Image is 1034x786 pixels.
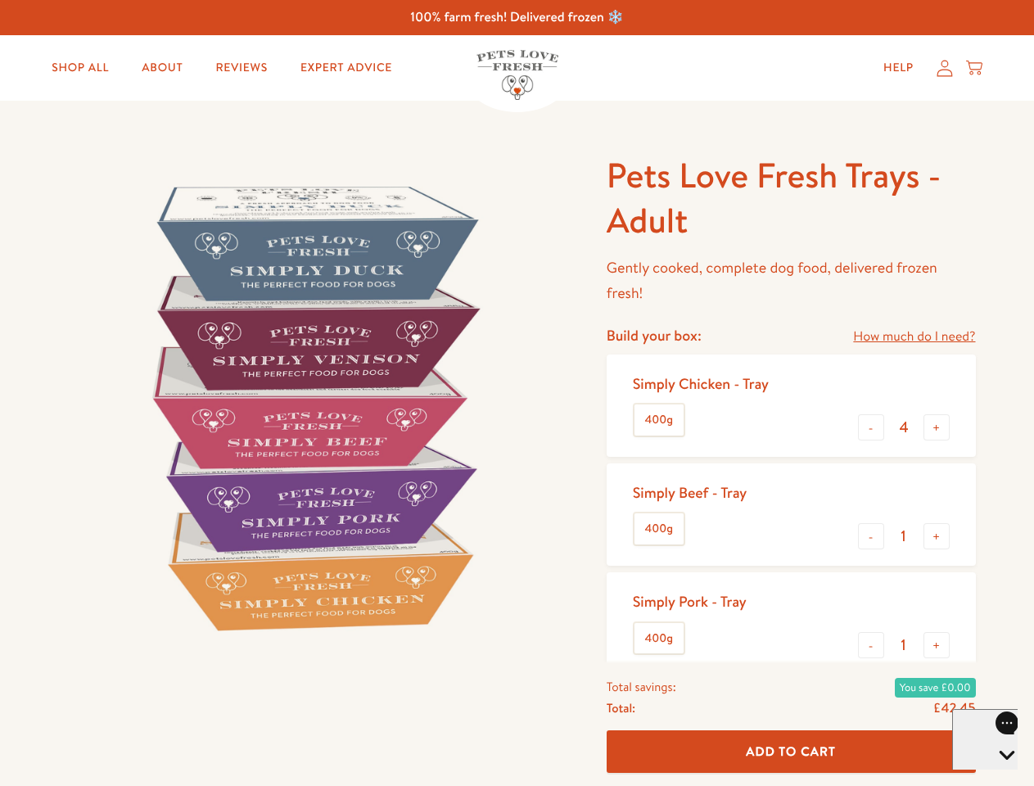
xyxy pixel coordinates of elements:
[858,414,884,440] button: -
[858,632,884,658] button: -
[202,52,280,84] a: Reviews
[476,50,558,100] img: Pets Love Fresh
[633,592,747,611] div: Simply Pork - Tray
[59,153,567,662] img: Pets Love Fresh Trays - Adult
[634,404,684,436] label: 400g
[633,483,747,502] div: Simply Beef - Tray
[607,676,676,698] span: Total savings:
[607,153,976,242] h1: Pets Love Fresh Trays - Adult
[129,52,196,84] a: About
[607,255,976,305] p: Gently cooked, complete dog food, delivered frozen fresh!
[923,414,950,440] button: +
[607,698,635,719] span: Total:
[634,513,684,544] label: 400g
[746,743,836,760] span: Add To Cart
[853,326,975,348] a: How much do I need?
[38,52,122,84] a: Shop All
[633,374,769,393] div: Simply Chicken - Tray
[933,699,976,717] span: £42.45
[870,52,927,84] a: Help
[923,523,950,549] button: +
[895,678,976,698] span: You save £0.00
[287,52,405,84] a: Expert Advice
[952,709,1018,770] iframe: Gorgias live chat messenger
[634,623,684,654] label: 400g
[607,326,702,345] h4: Build your box:
[858,523,884,549] button: -
[923,632,950,658] button: +
[607,730,976,774] button: Add To Cart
